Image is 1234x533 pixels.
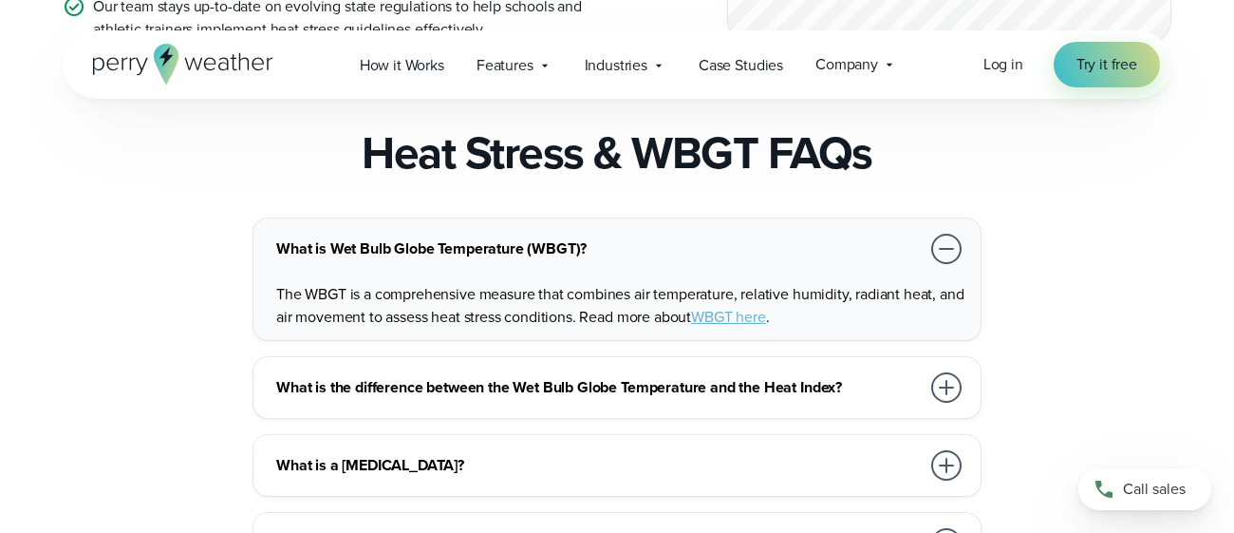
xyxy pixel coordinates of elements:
h2: Heat Stress & WBGT FAQs [362,126,872,180]
a: WBGT here [691,306,766,328]
span: Call sales [1123,478,1186,501]
a: Call sales [1078,468,1211,510]
h3: What is a [MEDICAL_DATA]? [276,454,920,477]
a: Try it free [1054,42,1160,87]
a: Log in [983,53,1023,76]
h3: What is Wet Bulb Globe Temperature (WBGT)? [276,238,920,260]
span: Try it free [1076,53,1137,76]
a: Case Studies [682,46,799,85]
h3: What is the difference between the Wet Bulb Globe Temperature and the Heat Index? [276,376,920,399]
span: Case Studies [699,54,783,77]
span: Company [815,53,878,76]
span: How it Works [360,54,444,77]
span: Industries [585,54,647,77]
span: Log in [983,53,1023,75]
a: How it Works [344,46,460,85]
p: The WBGT is a comprehensive measure that combines air temperature, relative humidity, radiant hea... [276,283,965,329]
span: Features [477,54,533,77]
